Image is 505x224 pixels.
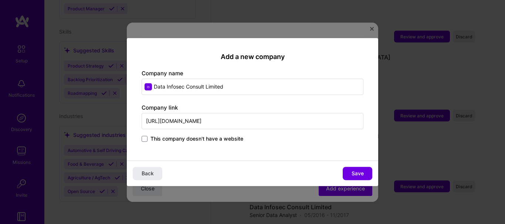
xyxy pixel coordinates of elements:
input: Enter link [142,113,363,129]
button: Save [343,167,372,180]
span: Back [142,170,154,177]
span: This company doesn't have a website [150,135,243,142]
button: Back [133,167,162,180]
label: Company link [142,104,178,111]
label: Company name [142,70,183,77]
span: Save [352,170,364,177]
h2: Add a new company [142,53,363,61]
input: Enter name [142,79,363,95]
